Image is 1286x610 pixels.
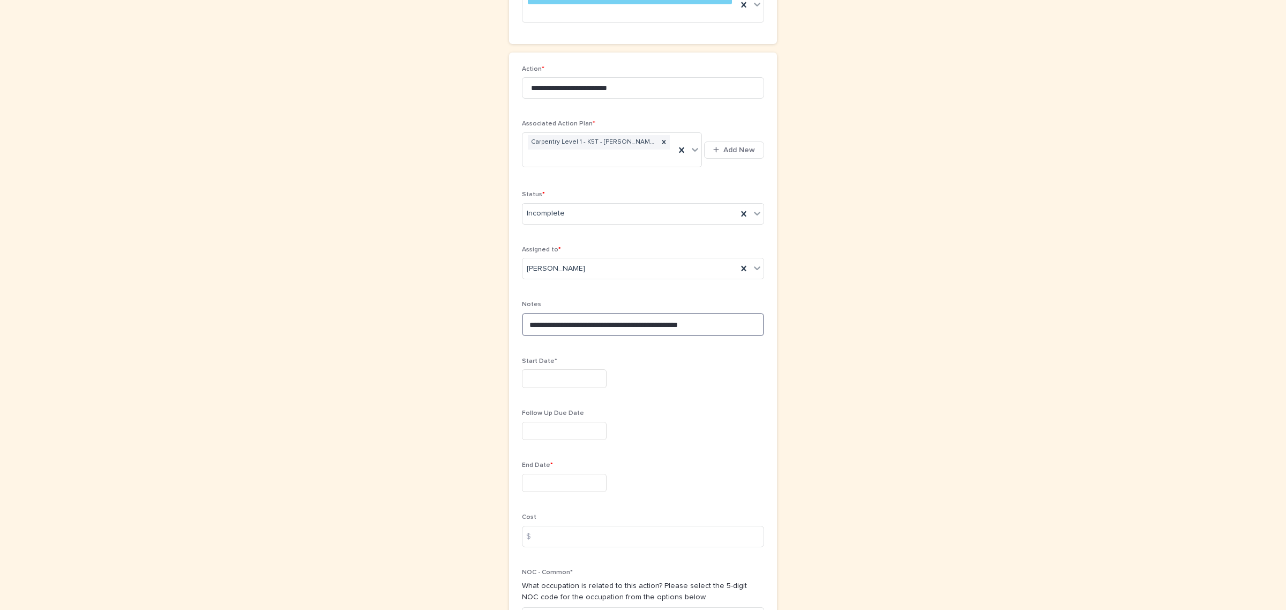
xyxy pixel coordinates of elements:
span: Associated Action Plan [522,121,595,127]
button: Add New [704,142,764,159]
span: NOC - Common* [522,569,573,576]
span: Follow Up Due Date [522,410,584,416]
span: Incomplete [527,208,565,219]
span: Status [522,191,545,198]
div: $ [522,526,543,547]
div: Carpentry Level 1 - K5T - [PERSON_NAME] - [DATE] [528,135,658,150]
span: Cost [522,514,536,520]
span: Add New [723,146,755,154]
span: End Date [522,462,553,468]
span: [PERSON_NAME] [527,263,585,274]
span: Action [522,66,544,72]
p: What occupation is related to this action? Please select the 5-digit NOC code for the occupation ... [522,581,764,603]
span: Notes [522,301,541,308]
span: Assigned to [522,247,561,253]
span: Start Date* [522,358,557,364]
